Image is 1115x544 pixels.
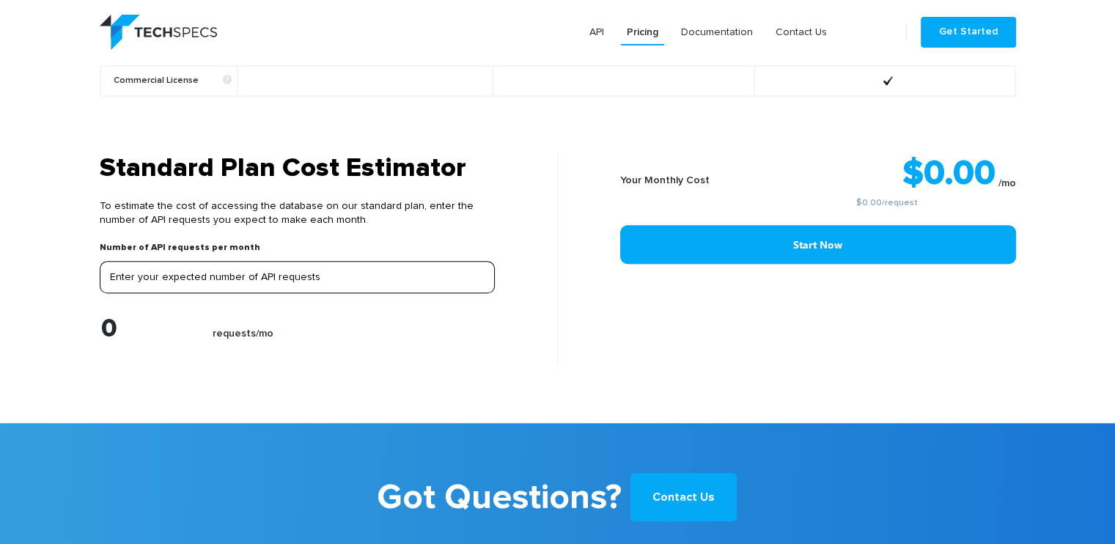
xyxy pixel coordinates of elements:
[620,225,1016,264] a: Start Now
[770,19,833,45] a: Contact Us
[621,19,664,45] a: Pricing
[100,242,260,261] label: Number of API requests per month
[630,473,737,521] a: Contact Us
[100,15,217,50] img: logo
[675,19,759,45] a: Documentation
[100,261,495,293] input: Enter your expected number of API requests
[856,199,882,207] a: $0.00
[100,152,495,185] h3: Standard Plan Cost Estimator
[377,467,622,529] b: Got Questions?
[921,17,1016,48] a: Get Started
[902,156,996,191] strong: $0.00
[759,199,1016,207] small: /request
[620,175,710,185] b: Your Monthly Cost
[100,185,495,242] p: To estimate the cost of accessing the database on our standard plan, enter the number of API requ...
[584,19,610,45] a: API
[998,178,1016,188] sub: /mo
[114,76,232,87] b: Commercial License
[213,328,273,348] label: requests/mo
